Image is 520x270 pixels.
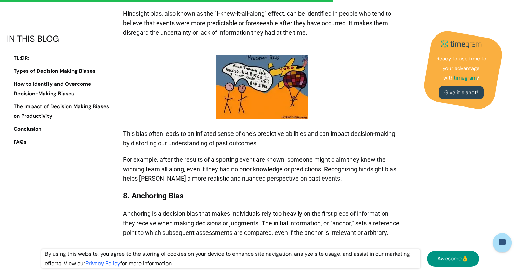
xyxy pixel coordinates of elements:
[7,54,109,63] a: TL;DR:
[437,38,485,51] img: timegram logo
[427,251,479,267] a: Awesome👌
[123,205,400,241] p: Anchoring is a decision bias that makes individuals rely too heavily on the first piece of inform...
[14,139,26,145] strong: FAQs
[123,126,400,152] p: This bias often leads to an inflated sense of one's predictive abilities and can impact decision-...
[434,54,489,83] p: Ready to use time to your advantage with ?
[7,67,109,76] a: Types of Decision Making Biases
[14,126,41,132] strong: Conclusion
[123,5,400,41] p: Hindsight bias, also known as the "I-knew-it-all-along" effect, can be identified in people who t...
[41,249,420,268] div: By using this website, you agree to the storing of cookies on your device to enhance site navigat...
[439,86,484,99] a: Give it a shot!
[7,125,109,134] a: Conclusion
[14,103,109,120] strong: The Impact of Decision Making Biases on Productivity
[14,68,95,75] strong: Types of Decision Making Biases
[85,260,120,267] a: Privacy Policy
[7,138,109,147] a: FAQs
[7,80,109,99] a: How to Identify and Overcome Decision-Making Biases
[453,74,476,81] strong: timegram
[7,102,109,122] a: The Impact of Decision Making Biases on Productivity
[14,81,91,97] strong: How to Identify and Overcome Decision-Making Biases
[7,34,109,44] div: IN THIS BLOG
[14,55,29,62] strong: TL;DR:
[123,191,183,200] strong: 8. Anchoring Bias
[123,152,400,187] p: For example, after the results of a sporting event are known, someone might claim they knew the w...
